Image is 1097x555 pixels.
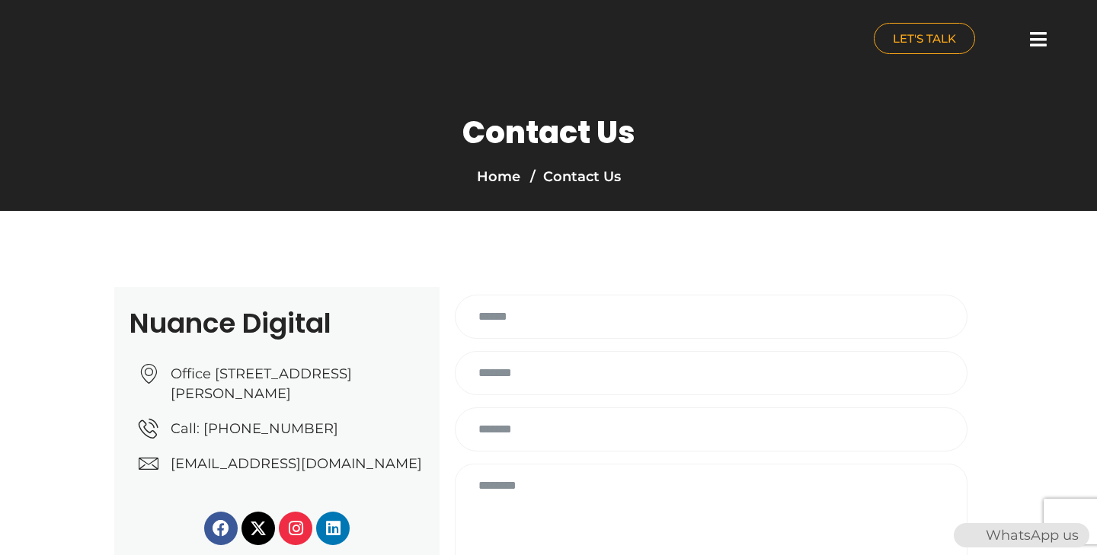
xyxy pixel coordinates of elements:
[139,364,424,403] a: Office [STREET_ADDRESS][PERSON_NAME]
[526,166,621,187] li: Contact Us
[874,23,975,54] a: LET'S TALK
[8,8,136,74] img: nuance-qatar_logo
[139,419,424,439] a: Call: [PHONE_NUMBER]
[462,114,635,151] h1: Contact Us
[954,523,1089,547] div: WhatsApp us
[954,527,1089,544] a: WhatsAppWhatsApp us
[477,168,520,185] a: Home
[139,454,424,474] a: [EMAIL_ADDRESS][DOMAIN_NAME]
[8,8,541,74] a: nuance-qatar_logo
[167,454,422,474] span: [EMAIL_ADDRESS][DOMAIN_NAME]
[167,419,338,439] span: Call: [PHONE_NUMBER]
[130,310,424,337] h2: Nuance Digital
[955,523,980,547] img: WhatsApp
[893,33,956,44] span: LET'S TALK
[167,364,425,403] span: Office [STREET_ADDRESS][PERSON_NAME]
